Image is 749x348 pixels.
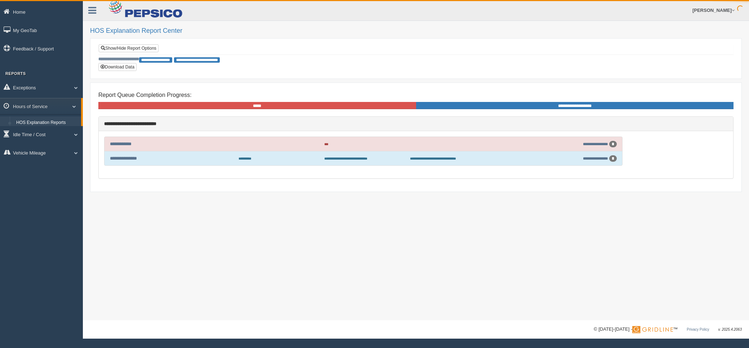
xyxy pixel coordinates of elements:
[98,92,734,98] h4: Report Queue Completion Progress:
[13,116,81,129] a: HOS Explanation Reports
[99,44,159,52] a: Show/Hide Report Options
[594,326,742,333] div: © [DATE]-[DATE] - ™
[687,327,709,331] a: Privacy Policy
[718,327,742,331] span: v. 2025.4.2063
[98,63,137,71] button: Download Data
[90,27,742,35] h2: HOS Explanation Report Center
[632,326,673,333] img: Gridline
